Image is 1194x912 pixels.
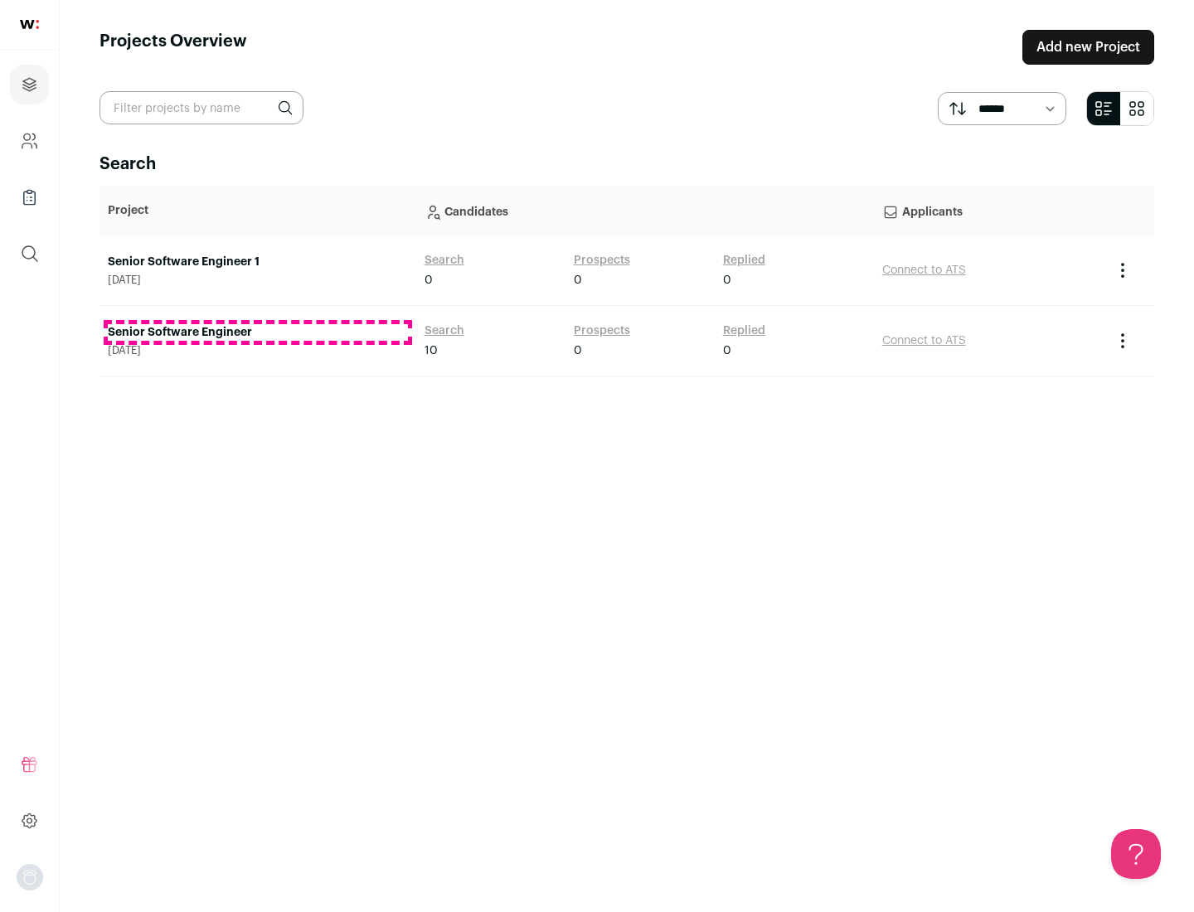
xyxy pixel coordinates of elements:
[723,252,765,269] a: Replied
[882,194,1096,227] p: Applicants
[108,202,408,219] p: Project
[425,323,464,339] a: Search
[723,272,731,289] span: 0
[1113,331,1133,351] button: Project Actions
[723,342,731,359] span: 0
[574,342,582,359] span: 0
[108,324,408,341] a: Senior Software Engineer
[99,153,1154,176] h2: Search
[17,864,43,890] button: Open dropdown
[20,20,39,29] img: wellfound-shorthand-0d5821cbd27db2630d0214b213865d53afaa358527fdda9d0ea32b1df1b89c2c.svg
[10,121,49,161] a: Company and ATS Settings
[108,254,408,270] a: Senior Software Engineer 1
[108,344,408,357] span: [DATE]
[574,272,582,289] span: 0
[1111,829,1161,879] iframe: Toggle Customer Support
[108,274,408,287] span: [DATE]
[425,194,866,227] p: Candidates
[882,335,966,347] a: Connect to ATS
[882,264,966,276] a: Connect to ATS
[1022,30,1154,65] a: Add new Project
[425,342,438,359] span: 10
[99,30,247,65] h1: Projects Overview
[574,252,630,269] a: Prospects
[10,65,49,104] a: Projects
[574,323,630,339] a: Prospects
[10,177,49,217] a: Company Lists
[17,864,43,890] img: nopic.png
[425,252,464,269] a: Search
[99,91,303,124] input: Filter projects by name
[723,323,765,339] a: Replied
[425,272,433,289] span: 0
[1113,260,1133,280] button: Project Actions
